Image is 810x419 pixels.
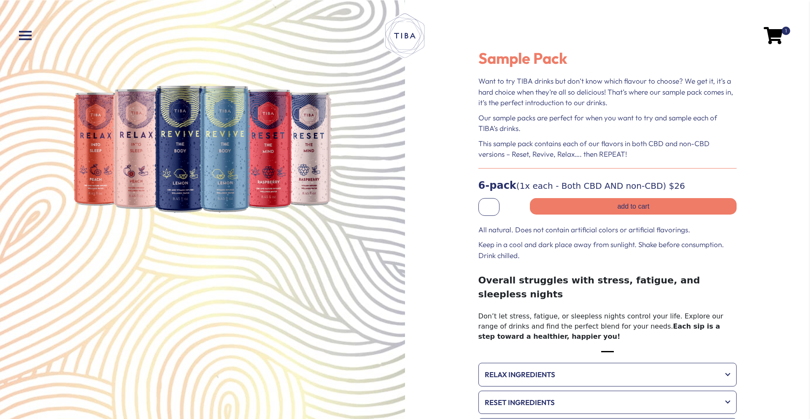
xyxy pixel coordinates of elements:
[478,239,737,261] p: Keep in a cool and dark place away from sunlight. Shake before consumption. Drink chilled.
[782,27,790,35] span: 1
[764,33,783,38] a: 1
[478,112,737,134] p: Our sample packs are perfect for when you want to try and sample each of TIBA’s drinks.
[530,198,737,215] button: Add to cart
[601,347,614,356] button: Slide 1
[478,273,737,342] p: Don’t let stress, fatigue, or sleepless nights control your life. Explore our range of drinks and...
[478,138,737,160] p: This sample pack contains each of our flavors in both CBD and non-CBD versions – Reset, Revive, R...
[478,198,500,216] input: Product quantity
[478,275,700,299] strong: Overall struggles with stress, fatigue, and sleepless nights
[478,76,737,108] p: Want to try TIBA drinks but don’t know which flavour to choose? We get it, it’s a hard choice whe...
[485,369,719,380] span: Relax Ingredients
[478,224,737,235] p: All natural. Does not contain artificial colors or artificial flavorings.
[485,397,719,408] span: Reset Ingredients
[73,86,332,212] img: All Product Cans
[478,178,737,193] p: (1x each - Both CBD AND non-CBD) $26
[478,180,516,191] span: 6-pack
